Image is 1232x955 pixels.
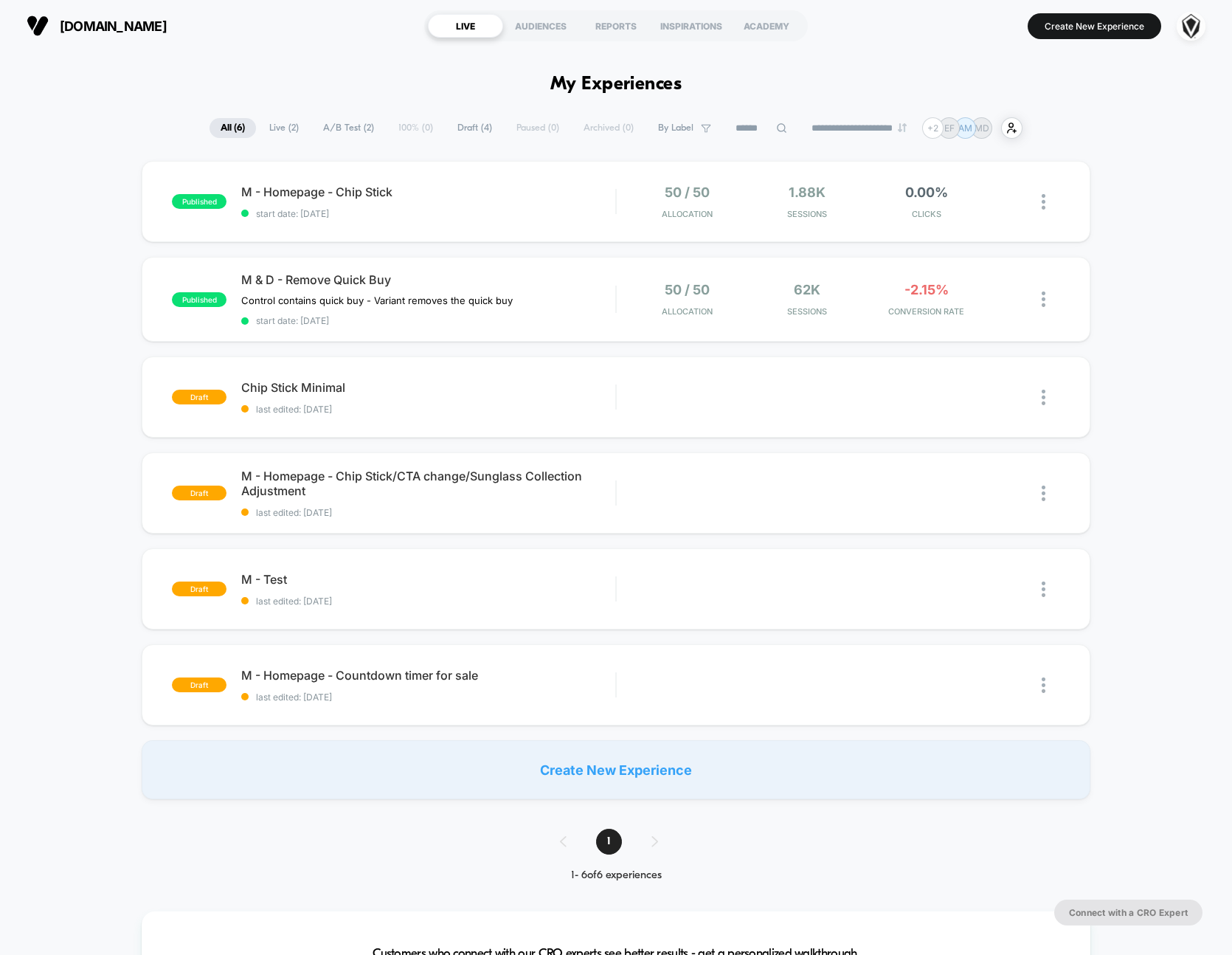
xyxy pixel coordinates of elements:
[27,15,49,37] img: Visually logo
[172,582,226,596] span: draft
[428,14,503,38] div: LIVE
[241,469,615,498] span: M - Homepage - Chip Stick/CTA change/Sunglass Collection Adjustment
[578,14,654,38] div: REPORTS
[665,282,710,297] span: 50 / 50
[172,292,226,307] span: published
[241,272,615,287] span: M & D - Remove Quick Buy
[1042,194,1045,210] img: close
[905,185,948,200] span: 0.00%
[60,18,167,34] span: [DOMAIN_NAME]
[241,572,615,587] span: M - Test
[729,14,804,38] div: ACADEMY
[1042,390,1045,405] img: close
[241,692,615,703] span: last edited: [DATE]
[258,118,310,138] span: Live ( 2 )
[1042,292,1045,307] img: close
[241,507,615,518] span: last edited: [DATE]
[503,14,578,38] div: AUDIENCES
[550,74,682,95] h1: My Experiences
[975,123,989,134] p: MD
[172,486,226,500] span: draft
[172,390,226,404] span: draft
[1042,486,1045,501] img: close
[1028,13,1161,39] button: Create New Experience
[662,209,713,219] span: Allocation
[794,282,820,297] span: 62k
[1042,582,1045,597] img: close
[22,14,171,38] button: [DOMAIN_NAME]
[312,118,385,138] span: A/B Test ( 2 )
[1172,11,1210,41] button: ppic
[1042,678,1045,693] img: close
[596,829,622,855] span: 1
[545,869,688,882] div: 1 - 6 of 6 experiences
[658,123,693,134] span: By Label
[210,118,256,138] span: All ( 6 )
[751,209,863,219] span: Sessions
[1054,900,1202,925] button: Connect with a CRO Expert
[904,282,949,297] span: -2.15%
[1177,12,1205,41] img: ppic
[241,668,615,683] span: M - Homepage - Countdown timer for sale
[241,380,615,395] span: Chip Stick Minimal
[172,678,226,692] span: draft
[751,306,863,317] span: Sessions
[898,123,907,132] img: end
[958,123,972,134] p: AM
[241,315,615,326] span: start date: [DATE]
[789,185,826,200] span: 1.88k
[922,117,944,139] div: + 2
[944,123,955,134] p: EF
[241,596,615,607] span: last edited: [DATE]
[241,404,615,415] span: last edited: [DATE]
[172,194,226,209] span: published
[142,740,1090,799] div: Create New Experience
[871,306,983,317] span: CONVERSION RATE
[662,306,713,317] span: Allocation
[241,294,513,306] span: Control contains quick buy - Variant removes the quick buy
[446,118,503,138] span: Draft ( 4 )
[241,208,615,219] span: start date: [DATE]
[241,185,615,199] span: M - Homepage - Chip Stick
[871,209,983,219] span: CLICKS
[654,14,729,38] div: INSPIRATIONS
[665,185,710,200] span: 50 / 50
